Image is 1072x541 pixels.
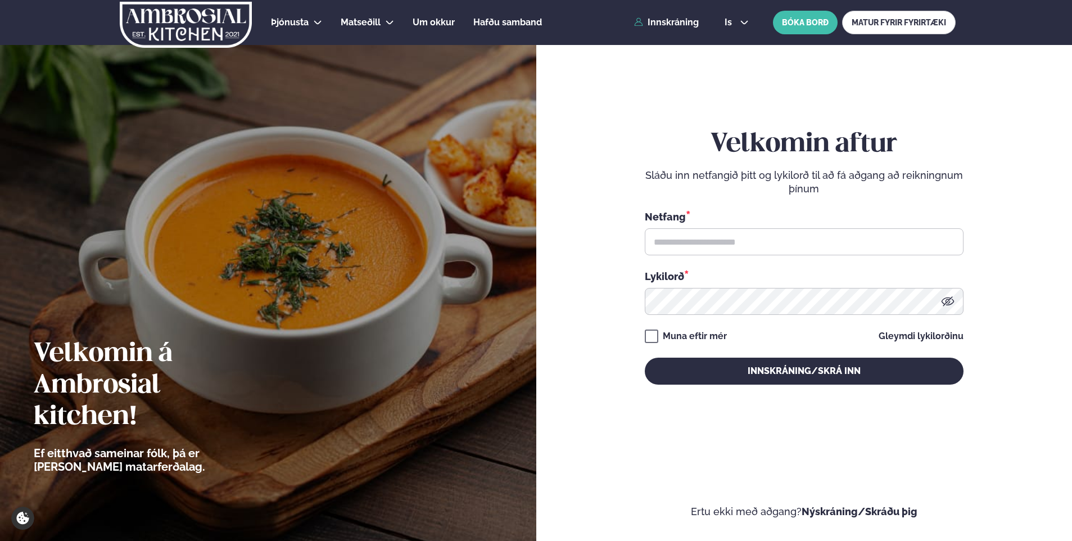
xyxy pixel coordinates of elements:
[34,339,267,433] h2: Velkomin á Ambrosial kitchen!
[119,2,253,48] img: logo
[773,11,838,34] button: BÓKA BORÐ
[570,505,1039,519] p: Ertu ekki með aðgang?
[645,169,964,196] p: Sláðu inn netfangið þitt og lykilorð til að fá aðgang að reikningnum þínum
[473,17,542,28] span: Hafðu samband
[842,11,956,34] a: MATUR FYRIR FYRIRTÆKI
[11,507,34,530] a: Cookie settings
[716,18,758,27] button: is
[645,358,964,385] button: Innskráning/Skrá inn
[413,17,455,28] span: Um okkur
[802,506,917,517] a: Nýskráning/Skráðu þig
[634,17,699,28] a: Innskráning
[413,16,455,29] a: Um okkur
[271,17,309,28] span: Þjónusta
[271,16,309,29] a: Þjónusta
[341,17,381,28] span: Matseðill
[645,269,964,283] div: Lykilorð
[725,18,735,27] span: is
[341,16,381,29] a: Matseðill
[645,209,964,224] div: Netfang
[879,332,964,341] a: Gleymdi lykilorðinu
[473,16,542,29] a: Hafðu samband
[645,129,964,160] h2: Velkomin aftur
[34,447,267,474] p: Ef eitthvað sameinar fólk, þá er [PERSON_NAME] matarferðalag.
